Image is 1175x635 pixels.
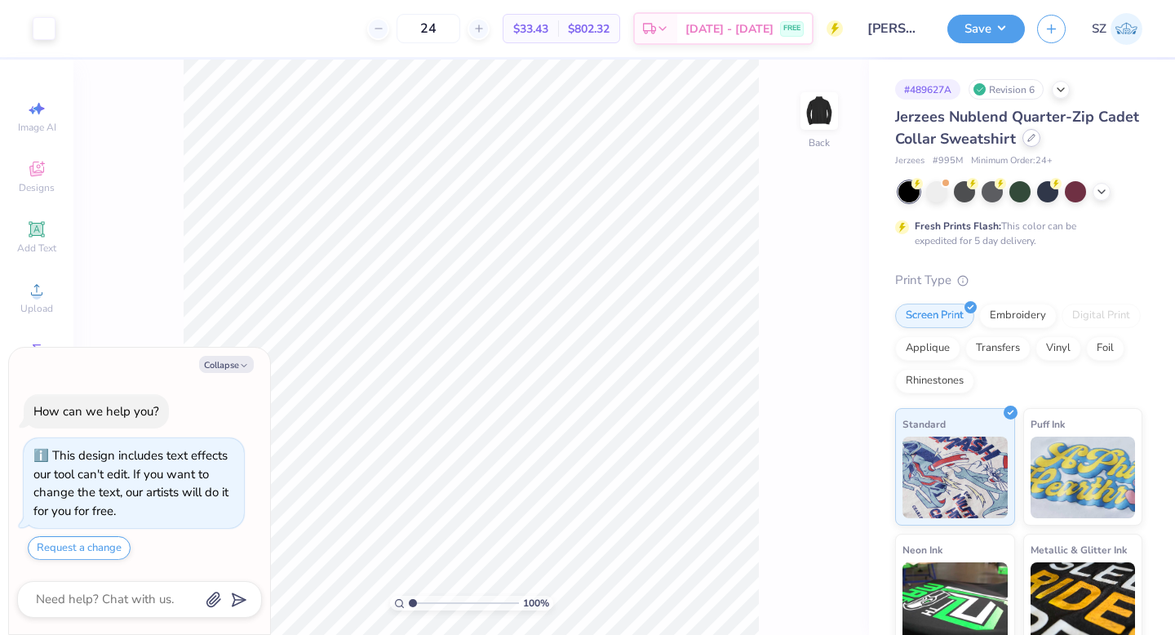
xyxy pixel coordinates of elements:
[33,403,159,420] div: How can we help you?
[915,219,1115,248] div: This color can be expedited for 5 day delivery.
[1111,13,1142,45] img: Shravani Zade
[19,181,55,194] span: Designs
[902,415,946,433] span: Standard
[895,336,960,361] div: Applique
[902,541,942,558] span: Neon Ink
[1031,541,1127,558] span: Metallic & Glitter Ink
[1035,336,1081,361] div: Vinyl
[803,95,836,127] img: Back
[895,79,960,100] div: # 489627A
[809,135,830,150] div: Back
[895,304,974,328] div: Screen Print
[902,437,1008,518] img: Standard
[17,242,56,255] span: Add Text
[971,154,1053,168] span: Minimum Order: 24 +
[895,154,924,168] span: Jerzees
[895,271,1142,290] div: Print Type
[965,336,1031,361] div: Transfers
[1092,20,1106,38] span: SZ
[895,107,1139,149] span: Jerzees Nublend Quarter-Zip Cadet Collar Sweatshirt
[33,447,228,519] div: This design includes text effects our tool can't edit. If you want to change the text, our artist...
[1086,336,1124,361] div: Foil
[915,220,1001,233] strong: Fresh Prints Flash:
[933,154,963,168] span: # 995M
[513,20,548,38] span: $33.43
[783,23,800,34] span: FREE
[568,20,610,38] span: $802.32
[969,79,1044,100] div: Revision 6
[979,304,1057,328] div: Embroidery
[18,121,56,134] span: Image AI
[20,302,53,315] span: Upload
[895,369,974,393] div: Rhinestones
[28,536,131,560] button: Request a change
[1031,415,1065,433] span: Puff Ink
[397,14,460,43] input: – –
[1031,437,1136,518] img: Puff Ink
[1062,304,1141,328] div: Digital Print
[199,356,254,373] button: Collapse
[1092,13,1142,45] a: SZ
[523,596,549,611] span: 100 %
[855,12,935,45] input: Untitled Design
[685,20,774,38] span: [DATE] - [DATE]
[947,15,1025,43] button: Save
